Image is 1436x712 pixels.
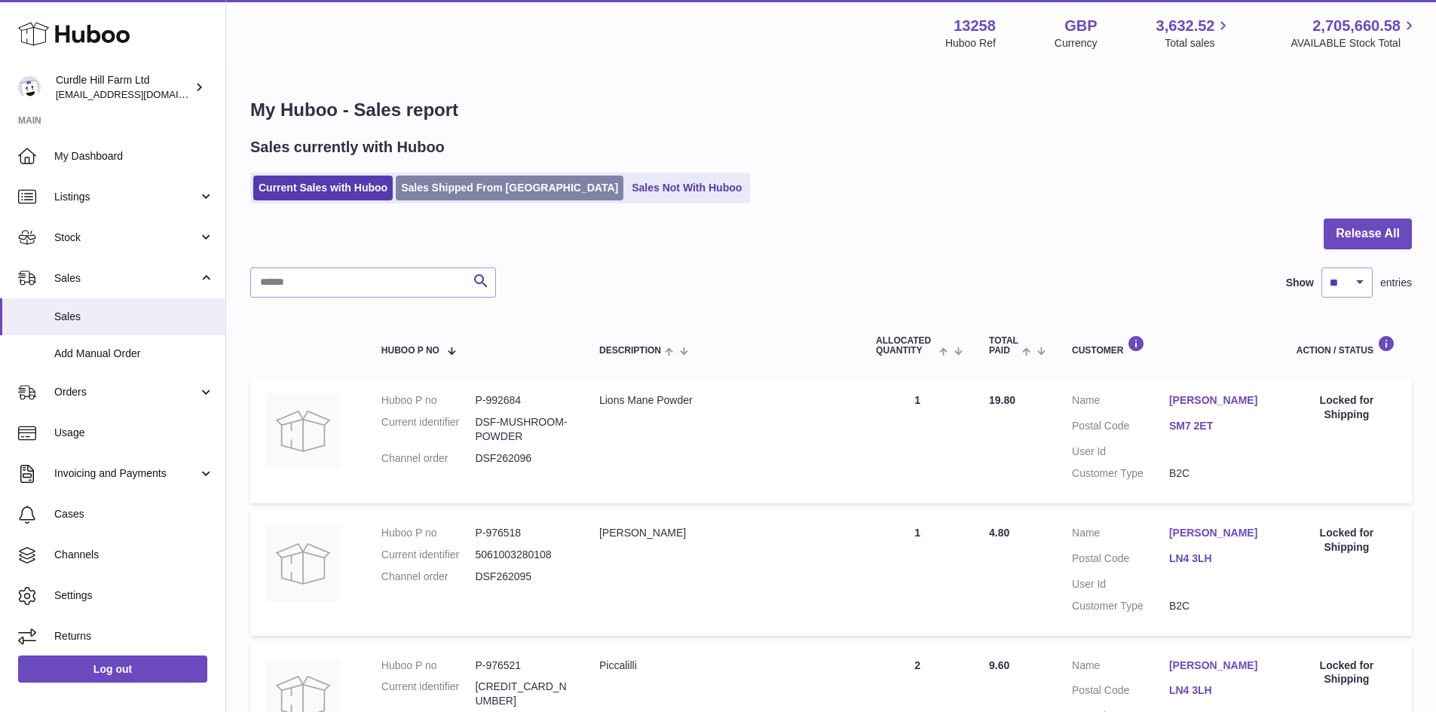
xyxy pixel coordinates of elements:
dt: Name [1072,526,1169,544]
span: Usage [54,426,214,440]
strong: GBP [1064,16,1097,36]
span: Stock [54,231,198,245]
label: Show [1286,276,1314,290]
dd: B2C [1169,599,1266,613]
div: Locked for Shipping [1297,659,1397,687]
span: Settings [54,588,214,603]
a: 2,705,660.58 AVAILABLE Stock Total [1291,16,1418,50]
span: Sales [54,310,214,324]
span: Invoicing and Payments [54,466,198,481]
span: 4.80 [989,527,1009,539]
div: Action / Status [1297,335,1397,356]
dt: Current identifier [381,548,476,562]
dt: Customer Type [1072,466,1169,481]
button: Release All [1324,218,1412,249]
div: [PERSON_NAME] [599,526,846,540]
dt: Name [1072,659,1169,677]
dt: Postal Code [1072,683,1169,701]
a: Log out [18,655,207,683]
dt: Name [1072,393,1169,411]
dt: Current identifier [381,415,476,444]
dd: P-992684 [475,393,569,408]
td: 1 [861,511,974,636]
span: My Dashboard [54,149,214,163]
span: 19.80 [989,394,1015,406]
dd: DSF262096 [475,451,569,466]
dd: DSF-MUSHROOM-POWDER [475,415,569,444]
dd: DSF262095 [475,570,569,584]
a: [PERSON_NAME] [1169,393,1266,408]
h2: Sales currently with Huboo [250,137,445,157]
dt: User Id [1072,577,1169,591]
dt: Postal Code [1072,419,1169,437]
span: Description [599,346,661,356]
dd: B2C [1169,466,1266,481]
strong: 13258 [954,16,996,36]
span: Channels [54,548,214,562]
a: LN4 3LH [1169,683,1266,698]
dt: Current identifier [381,680,476,708]
span: Add Manual Order [54,347,214,361]
span: Returns [54,629,214,643]
dd: P-976518 [475,526,569,540]
dt: Huboo P no [381,526,476,540]
img: no-photo.jpg [265,393,341,469]
a: [PERSON_NAME] [1169,526,1266,540]
div: Piccalilli [599,659,846,673]
dt: Postal Code [1072,552,1169,570]
span: entries [1380,276,1412,290]
td: 1 [861,378,974,503]
span: Total sales [1165,36,1232,50]
a: LN4 3LH [1169,552,1266,566]
span: Cases [54,507,214,521]
img: no-photo.jpg [265,526,341,601]
dt: Channel order [381,451,476,466]
span: Orders [54,385,198,399]
div: Lions Mane Powder [599,393,846,408]
h1: My Huboo - Sales report [250,98,1412,122]
span: Total paid [989,336,1018,356]
a: [PERSON_NAME] [1169,659,1266,673]
img: internalAdmin-13258@internal.huboo.com [18,76,41,99]
div: Locked for Shipping [1297,393,1397,422]
span: Huboo P no [381,346,439,356]
div: Huboo Ref [945,36,996,50]
span: 3,632.52 [1156,16,1215,36]
span: AVAILABLE Stock Total [1291,36,1418,50]
div: Customer [1072,335,1266,356]
div: Curdle Hill Farm Ltd [56,73,191,102]
a: Sales Not With Huboo [626,176,747,200]
dt: User Id [1072,445,1169,459]
span: ALLOCATED Quantity [876,336,935,356]
dd: P-976521 [475,659,569,673]
dt: Channel order [381,570,476,584]
dt: Huboo P no [381,659,476,673]
span: Sales [54,271,198,286]
span: [EMAIL_ADDRESS][DOMAIN_NAME] [56,88,222,100]
span: Listings [54,190,198,204]
a: SM7 2ET [1169,419,1266,433]
dd: 5061003280108 [475,548,569,562]
a: Sales Shipped From [GEOGRAPHIC_DATA] [396,176,623,200]
span: 2,705,660.58 [1312,16,1401,36]
div: Currency [1055,36,1098,50]
dd: [CREDIT_CARD_NUMBER] [475,680,569,708]
a: Current Sales with Huboo [253,176,393,200]
a: 3,632.52 Total sales [1156,16,1232,50]
dt: Huboo P no [381,393,476,408]
span: 9.60 [989,659,1009,671]
div: Locked for Shipping [1297,526,1397,555]
dt: Customer Type [1072,599,1169,613]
